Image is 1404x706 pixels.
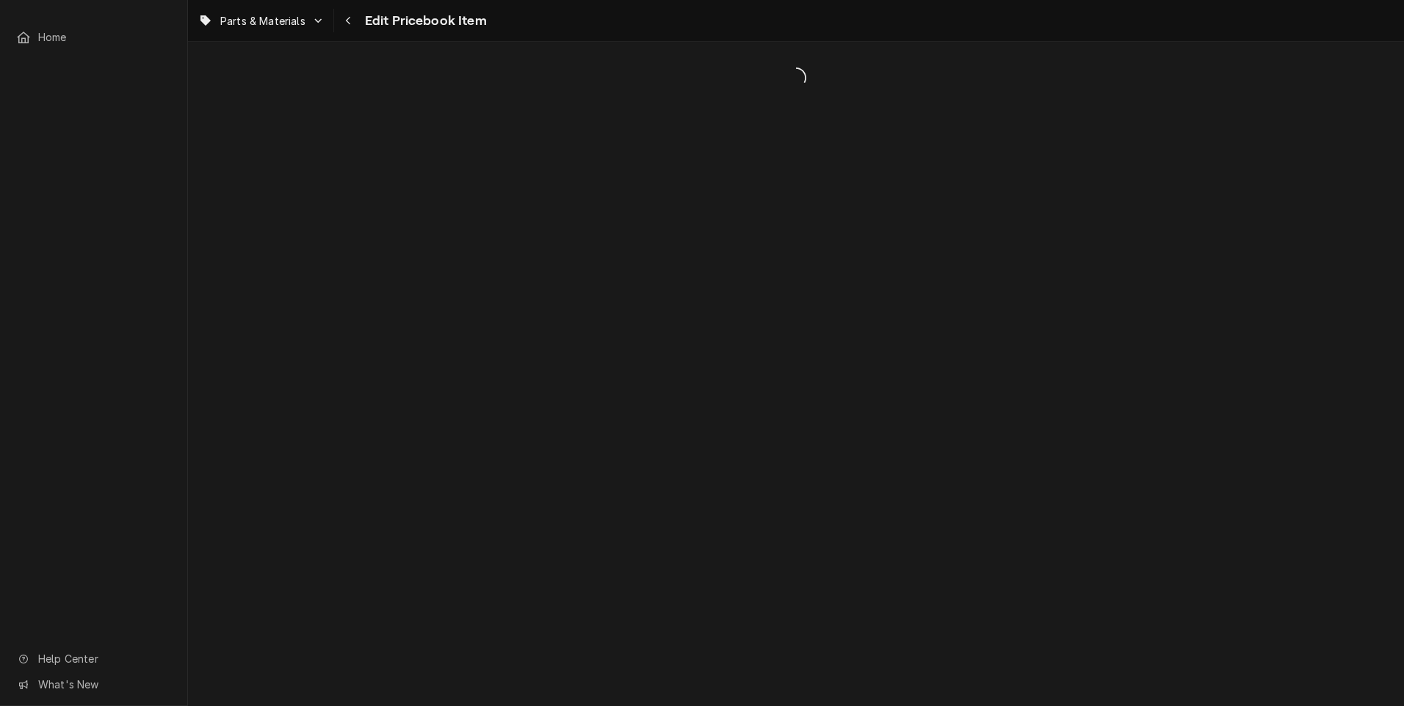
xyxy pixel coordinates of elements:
[361,11,487,31] span: Edit Pricebook Item
[9,25,178,49] a: Home
[220,13,305,29] span: Parts & Materials
[337,9,361,32] button: Navigate back
[38,29,171,45] span: Home
[9,672,178,696] a: Go to What's New
[192,9,330,33] a: Go to Parts & Materials
[188,62,1404,93] span: Loading...
[38,677,170,692] span: What's New
[38,651,170,666] span: Help Center
[9,647,178,671] a: Go to Help Center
